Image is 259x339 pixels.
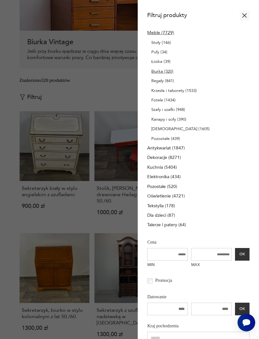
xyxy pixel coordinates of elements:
[147,193,185,200] a: Oświetlenie (4721)
[147,294,249,300] p: Datowanie
[238,314,255,331] iframe: Smartsupp widget button
[147,164,177,171] a: Kuchnia (5404)
[147,261,188,270] label: MIN
[147,87,197,94] a: Krzesła i taborety (1533)
[147,239,249,246] p: Cena
[151,97,176,104] p: Fotele (1434)
[151,106,185,113] p: Szafy i szafki (948)
[147,221,186,228] a: Talerze i patery (64)
[151,116,186,123] p: Kanapy i sofy (390)
[151,87,197,94] p: Krzesła i taborety (1533)
[147,39,171,46] a: Stoły (146)
[147,106,185,113] a: Szafy i szafki (948)
[147,125,210,132] a: [DEMOGRAPHIC_DATA] (1605)
[147,203,175,209] a: Tekstylia (178)
[147,323,249,330] p: Kraj pochodzenia
[147,12,187,20] h2: Filtruj produkty
[151,58,171,65] p: Łóżka (39)
[151,77,174,84] p: Regały (841)
[151,39,171,46] p: Stoły (146)
[151,49,167,56] p: Pufy (34)
[147,173,181,180] a: Elektronika (434)
[147,212,175,219] a: Dla dzieci (87)
[151,135,180,142] p: Pozostałe (439)
[151,125,210,132] p: [DEMOGRAPHIC_DATA] (1605)
[155,277,172,284] p: Promocja
[147,77,174,84] a: Regały (841)
[147,58,171,65] a: Łóżka (39)
[147,145,185,152] a: Antykwariat (1847)
[151,68,173,75] p: Biurka (320)
[235,248,250,261] button: OK
[147,29,174,36] a: Meble (7729)
[147,116,186,123] a: Kanapy i sofy (390)
[147,68,173,75] a: Biurka (320)
[147,183,177,190] a: Pozostałe (520)
[147,154,181,161] a: Dekoracje (8271)
[191,261,232,270] label: MAX
[147,135,180,142] a: Pozostałe (439)
[235,303,250,315] button: OK
[147,97,176,104] a: Fotele (1434)
[147,49,167,56] a: Pufy (34)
